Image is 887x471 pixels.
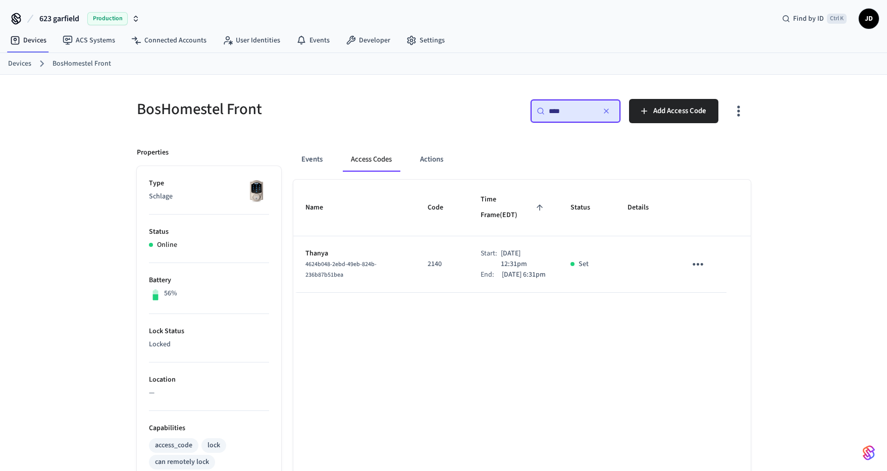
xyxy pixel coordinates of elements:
button: Events [293,147,331,172]
button: Actions [412,147,451,172]
span: Name [305,200,336,216]
span: 623 garfield [39,13,79,25]
p: [DATE] 6:31pm [502,270,546,280]
div: ant example [293,147,751,172]
a: ACS Systems [55,31,123,49]
p: Thanya [305,248,403,259]
table: sticky table [293,180,751,293]
p: Online [157,240,177,250]
p: Properties [137,147,169,158]
span: Add Access Code [653,104,706,118]
a: Devices [2,31,55,49]
a: Events [288,31,338,49]
span: Find by ID [793,14,824,24]
div: access_code [155,440,192,451]
p: [DATE] 12:31pm [501,248,546,270]
div: lock [207,440,220,451]
a: User Identities [215,31,288,49]
p: — [149,388,269,398]
span: JD [860,10,878,28]
span: 4624b048-2ebd-49eb-824b-236b87b51bea [305,260,377,279]
p: Status [149,227,269,237]
span: Production [87,12,128,25]
div: End: [481,270,502,280]
p: Schlage [149,191,269,202]
span: Status [570,200,603,216]
div: can remotely lock [155,457,209,467]
div: Find by IDCtrl K [774,10,855,28]
a: Developer [338,31,398,49]
span: Details [628,200,662,216]
h5: BosHomestel Front [137,99,438,120]
button: JD [859,9,879,29]
span: Time Frame(EDT) [481,192,546,224]
img: SeamLogoGradient.69752ec5.svg [863,445,875,461]
div: Start: [481,248,501,270]
img: Schlage Sense Smart Deadbolt with Camelot Trim, Front [244,178,269,203]
a: Settings [398,31,453,49]
span: Ctrl K [827,14,847,24]
p: Lock Status [149,326,269,337]
p: Locked [149,339,269,350]
p: Battery [149,275,269,286]
button: Access Codes [343,147,400,172]
p: Type [149,178,269,189]
span: Code [428,200,456,216]
a: BosHomestel Front [53,59,111,69]
p: 2140 [428,259,456,270]
p: Capabilities [149,423,269,434]
a: Devices [8,59,31,69]
button: Add Access Code [629,99,718,123]
p: Location [149,375,269,385]
p: Set [579,259,589,270]
p: 56% [164,288,177,299]
a: Connected Accounts [123,31,215,49]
